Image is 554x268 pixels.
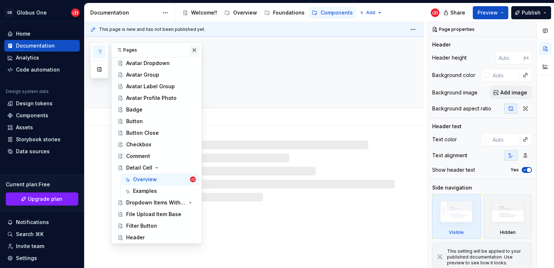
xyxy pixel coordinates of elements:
a: Foundations [261,7,307,19]
div: Dropdown Items With Shortcut [126,199,186,206]
button: Preview [473,6,508,19]
div: Foundations [273,9,305,16]
div: Documentation [16,42,55,49]
a: Filter Button [115,220,199,232]
div: Current plan : Free [6,181,78,188]
div: Text color [432,136,457,143]
div: Visible [449,230,464,235]
a: Data sources [4,146,80,157]
div: Design system data [6,89,49,94]
a: Dropdown Items With Shortcut [115,197,199,208]
img: Globus Bank UX Team [190,176,196,182]
button: Share [440,6,470,19]
div: Notifications [16,219,49,226]
div: Text alignment [432,152,467,159]
div: Checkbox [126,141,151,148]
div: Side navigation [432,184,472,191]
div: Welcome!! [191,9,217,16]
a: Avatar Label Group [115,81,199,92]
button: Notifications [4,216,80,228]
div: Hidden [500,230,516,235]
a: Overview [222,7,260,19]
div: Examples [133,187,157,195]
div: Documentation [90,9,159,16]
button: GBGlobus OneGlobus Bank UX Team [1,5,83,20]
span: Upgrade plan [28,195,62,203]
div: Background image [432,89,477,96]
div: Button Close [126,129,159,137]
a: Components [309,7,356,19]
button: Search ⌘K [4,228,80,240]
div: Overview [233,9,257,16]
div: Visible [432,194,481,239]
a: Welcome!! [179,7,220,19]
button: Publish [511,6,551,19]
a: Avatar Group [115,69,199,81]
span: Share [450,9,465,16]
a: Assets [4,122,80,133]
a: Examples [121,185,199,197]
span: Publish [522,9,541,16]
span: Add image [500,89,527,96]
a: Code automation [4,64,80,76]
div: Badge [126,106,142,113]
div: Invite team [16,243,44,250]
div: Home [16,30,30,37]
div: Show header text [432,166,475,174]
div: Search ⌘K [16,231,44,238]
a: Avatar Profile Photo [115,92,199,104]
img: Globus Bank UX Team [431,8,439,17]
a: Settings [4,252,80,264]
label: Yes [510,167,519,173]
input: Auto [490,133,519,146]
div: Avatar Group [126,71,159,78]
a: File Upload Item Base [115,208,199,220]
div: Page tree [179,5,356,20]
a: Upgrade plan [6,192,78,206]
span: Preview [477,9,498,16]
a: Storybook stories [4,134,80,145]
a: Comment [115,150,199,162]
div: Pages [112,43,202,57]
div: Storybook stories [16,136,61,143]
div: Assets [16,124,33,131]
input: Auto [496,51,524,64]
a: Button Close [115,127,199,139]
button: Add image [490,86,532,99]
a: Button [115,115,199,127]
div: Analytics [16,54,39,61]
div: Header [432,41,451,48]
div: Header [126,234,145,241]
div: Background aspect ratio [432,105,491,112]
a: Components [4,110,80,121]
a: Invite team [4,240,80,252]
div: Comment [126,153,150,160]
div: File Upload Item Base [126,211,181,218]
span: Add [366,10,375,16]
a: Documentation [4,40,80,52]
div: Data sources [16,148,50,155]
div: Background color [432,72,475,79]
div: Avatar Label Group [126,83,175,90]
a: Design tokens [4,98,80,109]
div: Header text [432,123,462,130]
a: Checkbox [115,139,199,150]
div: Code automation [16,66,60,73]
div: Components [16,112,48,119]
div: This setting will be applied to your published documentation. Use preview to see how it looks. [447,248,527,266]
div: Design tokens [16,100,53,107]
span: This page is new and has not been published yet. [99,27,205,32]
a: Home [4,28,80,40]
div: Avatar Profile Photo [126,94,177,102]
p: px [524,55,529,61]
a: OverviewGlobus Bank UX Team [121,174,199,185]
div: Settings [16,255,37,262]
div: Avatar Dropdown [126,60,170,67]
div: Filter Button [126,222,157,230]
div: Header height [432,54,467,61]
div: GB [5,8,14,17]
div: Hidden [484,194,532,239]
a: Badge [115,104,199,115]
div: Globus One [17,9,47,16]
a: Analytics [4,52,80,64]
